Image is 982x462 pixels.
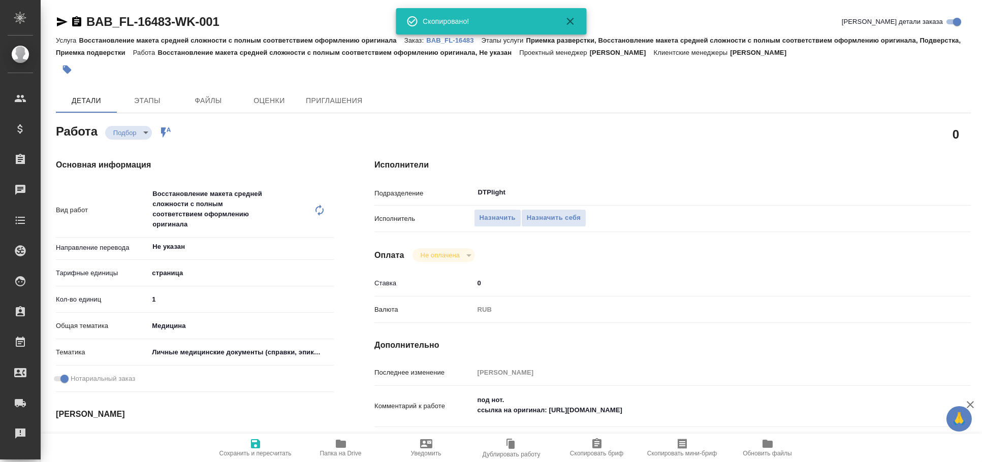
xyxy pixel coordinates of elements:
p: Заказ: [404,37,426,44]
span: Уведомить [411,450,441,457]
button: Уведомить [384,434,469,462]
h4: Оплата [374,249,404,261]
button: Скопировать ссылку [71,16,83,28]
textarea: под нот. ссылка на оригинал: [URL][DOMAIN_NAME] [474,391,922,419]
span: Назначить [480,212,516,224]
p: BAB_FL-16483 [426,37,481,44]
div: страница [148,265,334,282]
p: Комментарий к работе [374,401,474,411]
span: Файлы [184,94,233,107]
button: Дублировать работу [469,434,554,462]
a: BAB_FL-16483-WK-001 [86,15,219,28]
p: Ставка [374,278,474,288]
div: RUB [474,301,922,318]
p: Тарифные единицы [56,268,148,278]
p: Последнее изменение [374,368,474,378]
button: Закрыть [558,15,582,27]
h4: Дополнительно [374,339,971,351]
p: Работа [133,49,158,56]
textarea: /Clients/FL_BAB/Orders/BAB_FL-16483/DTP/BAB_FL-16483-WK-001 [474,433,922,450]
p: Тематика [56,347,148,357]
p: Клиентские менеджеры [654,49,731,56]
button: Скопировать бриф [554,434,640,462]
button: Подбор [110,128,140,137]
p: Восстановление макета средней сложности с полным соответствием оформлению оригинала [79,37,404,44]
p: Восстановление макета средней сложности с полным соответствием оформлению оригинала, Не указан [157,49,519,56]
span: Скопировать бриф [570,450,623,457]
p: Направление перевода [56,243,148,253]
span: Приглашения [306,94,363,107]
h4: [PERSON_NAME] [56,408,334,420]
button: Скопировать ссылку для ЯМессенджера [56,16,68,28]
input: ✎ Введи что-нибудь [148,292,334,307]
h4: Основная информация [56,159,334,171]
button: Open [915,191,917,193]
p: Услуга [56,37,79,44]
span: Этапы [123,94,172,107]
p: Подразделение [374,188,474,199]
button: Обновить файлы [725,434,810,462]
button: Назначить себя [521,209,586,227]
button: Open [328,246,330,248]
h4: Исполнители [374,159,971,171]
span: 🙏 [951,408,968,430]
button: Папка на Drive [298,434,384,462]
button: Сохранить и пересчитать [213,434,298,462]
div: Личные медицинские документы (справки, эпикризы) [148,344,334,361]
input: Пустое поле [474,365,922,380]
p: [PERSON_NAME] [730,49,794,56]
p: Валюта [374,305,474,315]
div: Подбор [413,248,475,262]
span: Назначить себя [527,212,581,224]
div: Медицина [148,317,334,335]
span: Сохранить и пересчитать [219,450,292,457]
span: Обновить файлы [743,450,792,457]
p: Исполнитель [374,214,474,224]
a: BAB_FL-16483 [426,36,481,44]
button: Добавить тэг [56,58,78,81]
p: Вид работ [56,205,148,215]
input: ✎ Введи что-нибудь [474,276,922,290]
p: Проектный менеджер [519,49,589,56]
div: Скопировано! [423,16,550,26]
button: Назначить [474,209,521,227]
button: 🙏 [946,406,972,432]
p: Кол-во единиц [56,294,148,305]
span: Дублировать работу [483,451,541,458]
div: Подбор [105,126,152,140]
span: Скопировать мини-бриф [647,450,717,457]
span: Папка на Drive [320,450,362,457]
h2: Работа [56,121,98,140]
p: Общая тематика [56,321,148,331]
span: [PERSON_NAME] детали заказа [842,17,943,27]
p: Этапы услуги [482,37,526,44]
span: Детали [62,94,111,107]
h2: 0 [953,125,959,143]
button: Не оплачена [418,251,463,259]
button: Скопировать мини-бриф [640,434,725,462]
span: Оценки [245,94,294,107]
span: Нотариальный заказ [71,374,135,384]
p: [PERSON_NAME] [590,49,654,56]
